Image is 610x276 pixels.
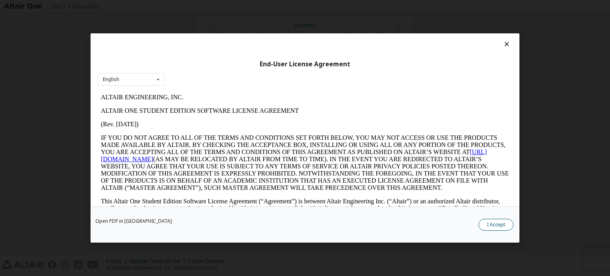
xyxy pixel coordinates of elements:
a: [URL][DOMAIN_NAME] [3,58,389,72]
p: ALTAIR ENGINEERING, INC. [3,3,411,10]
div: End-User License Agreement [98,60,512,68]
p: This Altair One Student Edition Software License Agreement (“Agreement”) is between Altair Engine... [3,107,411,136]
button: I Accept [479,219,513,231]
a: Open PDF in [GEOGRAPHIC_DATA] [95,219,172,224]
div: English [103,77,119,82]
p: (Rev. [DATE]) [3,30,411,37]
p: ALTAIR ONE STUDENT EDITION SOFTWARE LICENSE AGREEMENT [3,17,411,24]
p: IF YOU DO NOT AGREE TO ALL OF THE TERMS AND CONDITIONS SET FORTH BELOW, YOU MAY NOT ACCESS OR USE... [3,44,411,101]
